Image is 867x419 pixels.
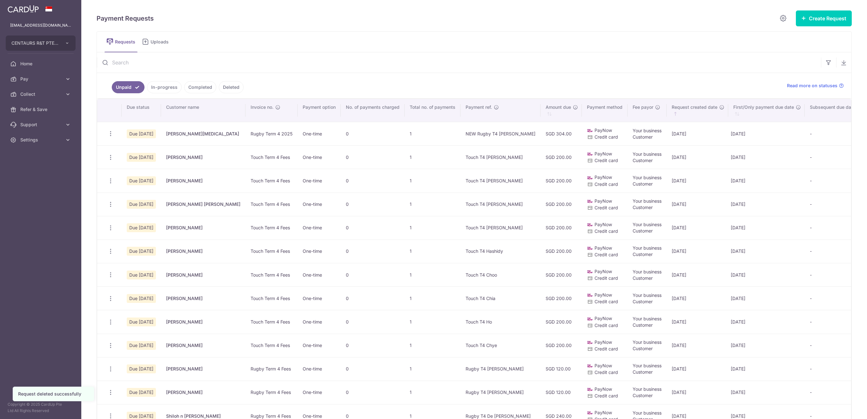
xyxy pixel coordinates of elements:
span: Requests [115,39,138,45]
span: Your business [633,128,662,133]
span: PayNow [595,128,612,133]
td: [DATE] [728,381,805,404]
span: First/Only payment due date [733,104,794,110]
td: One-time [298,122,341,145]
td: 1 [405,334,460,357]
span: Your business [633,245,662,251]
th: Total no. of payments [405,99,460,122]
td: Rugby Term 4 2025 [245,122,298,145]
a: Read more on statuses [787,82,844,89]
span: PayNow [595,292,612,298]
td: [DATE] [728,263,805,286]
span: Credit card [595,370,618,375]
td: Touch Term 4 Fees [245,193,298,216]
td: [DATE] [667,239,728,263]
span: Due [DATE] [127,294,156,303]
div: Request deleted successfully [18,391,89,397]
td: Touch T4 [PERSON_NAME] [460,216,541,239]
span: Credit card [595,228,618,234]
iframe: Opens a widget where you can find more information [826,400,861,416]
td: 1 [405,286,460,310]
span: Pay [20,76,62,82]
td: One-time [298,286,341,310]
td: Rugby Term 4 Fees [245,357,298,381]
th: Due status [122,99,161,122]
span: Credit card [595,299,618,304]
td: Touch Term 4 Fees [245,286,298,310]
span: Due [DATE] [127,153,156,162]
a: Completed [184,81,216,93]
td: Touch T4 Hashidy [460,239,541,263]
td: [DATE] [728,334,805,357]
span: Credit card [595,181,618,187]
td: NEW Rugby T4 [PERSON_NAME] [460,122,541,145]
td: [DATE] [667,286,728,310]
span: Total no. of payments [410,104,455,110]
td: One-time [298,169,341,192]
td: Touch Term 4 Fees [245,216,298,239]
img: paynow-md-4fe65508ce96feda548756c5ee0e473c78d4820b8ea51387c6e4ad89e58a5e61.png [587,175,593,181]
td: SGD 200.00 [541,239,582,263]
span: Customer [633,299,653,304]
td: [DATE] [667,145,728,169]
span: Read more on statuses [787,82,837,89]
button: Create Request [796,10,852,26]
td: SGD 200.00 [541,263,582,286]
span: Invoice no. [251,104,273,110]
td: [DATE] [667,357,728,381]
th: No. of payments charged [341,99,405,122]
span: Credit card [595,134,618,140]
span: PayNow [595,174,612,180]
span: Support [20,121,62,128]
td: 0 [341,310,405,333]
td: 1 [405,169,460,192]
span: PayNow [595,269,612,274]
span: Your business [633,339,662,345]
th: Request created date : activate to sort column ascending [667,99,728,122]
th: Payment option [298,99,341,122]
span: Credit card [595,158,618,163]
img: paynow-md-4fe65508ce96feda548756c5ee0e473c78d4820b8ea51387c6e4ad89e58a5e61.png [587,151,593,157]
span: Due [DATE] [127,247,156,256]
th: Fee payor [628,99,667,122]
span: Payment option [303,104,336,110]
td: [DATE] [667,216,728,239]
span: Customer [633,228,653,233]
th: Invoice no. [245,99,298,122]
td: [DATE] [667,169,728,192]
td: One-time [298,334,341,357]
td: [PERSON_NAME] [161,310,245,333]
span: Due [DATE] [127,341,156,350]
td: 1 [405,216,460,239]
td: [PERSON_NAME] [161,381,245,404]
td: Touch T4 [PERSON_NAME] [460,193,541,216]
td: [DATE] [667,122,728,145]
td: [DATE] [728,357,805,381]
span: Your business [633,410,662,416]
img: paynow-md-4fe65508ce96feda548756c5ee0e473c78d4820b8ea51387c6e4ad89e58a5e61.png [587,222,593,228]
img: paynow-md-4fe65508ce96feda548756c5ee0e473c78d4820b8ea51387c6e4ad89e58a5e61.png [587,316,593,322]
td: [PERSON_NAME] [161,286,245,310]
span: Credit card [595,205,618,210]
img: paynow-md-4fe65508ce96feda548756c5ee0e473c78d4820b8ea51387c6e4ad89e58a5e61.png [587,363,593,369]
img: paynow-md-4fe65508ce96feda548756c5ee0e473c78d4820b8ea51387c6e4ad89e58a5e61.png [587,128,593,134]
td: 1 [405,263,460,286]
td: 1 [405,310,460,333]
span: Customer [633,322,653,328]
span: Credit card [595,393,618,398]
span: Your business [633,151,662,157]
img: paynow-md-4fe65508ce96feda548756c5ee0e473c78d4820b8ea51387c6e4ad89e58a5e61.png [587,292,593,298]
td: [DATE] [728,216,805,239]
td: SGD 304.00 [541,122,582,145]
a: Unpaid [112,81,144,93]
td: 1 [405,145,460,169]
td: [PERSON_NAME] [161,357,245,381]
span: No. of payments charged [346,104,400,110]
span: Customer [633,275,653,281]
input: Search [97,52,821,73]
span: Customer [633,252,653,257]
td: One-time [298,145,341,169]
th: Customer name [161,99,245,122]
button: CENTAURS R&T PTE. LTD. [6,36,76,51]
span: Refer & Save [20,106,62,113]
